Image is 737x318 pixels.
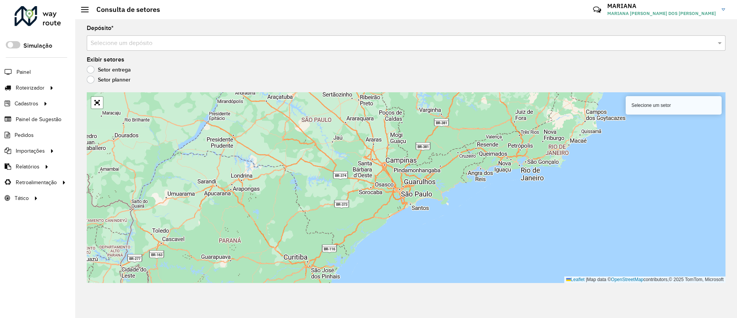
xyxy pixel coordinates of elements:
[16,163,40,171] span: Relatórios
[626,96,722,115] div: Selecione um setor
[607,10,716,17] span: MARIANA [PERSON_NAME] DOS [PERSON_NAME]
[15,194,29,202] span: Tático
[87,76,131,83] label: Setor planner
[91,97,103,108] a: Abrir mapa em tela cheia
[566,277,585,282] a: Leaflet
[607,2,716,10] h3: MARIANA
[16,84,45,92] span: Roteirizador
[15,131,34,139] span: Pedidos
[87,23,114,33] label: Depósito
[16,178,57,186] span: Retroalimentação
[564,276,725,283] div: Map data © contributors,© 2025 TomTom, Microsoft
[15,100,38,108] span: Cadastros
[589,2,605,18] a: Contato Rápido
[16,147,45,155] span: Importações
[17,68,31,76] span: Painel
[586,277,587,282] span: |
[89,5,160,14] h2: Consulta de setores
[87,66,131,73] label: Setor entrega
[23,41,52,50] label: Simulação
[611,277,644,282] a: OpenStreetMap
[16,115,61,123] span: Painel de Sugestão
[87,55,124,64] label: Exibir setores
